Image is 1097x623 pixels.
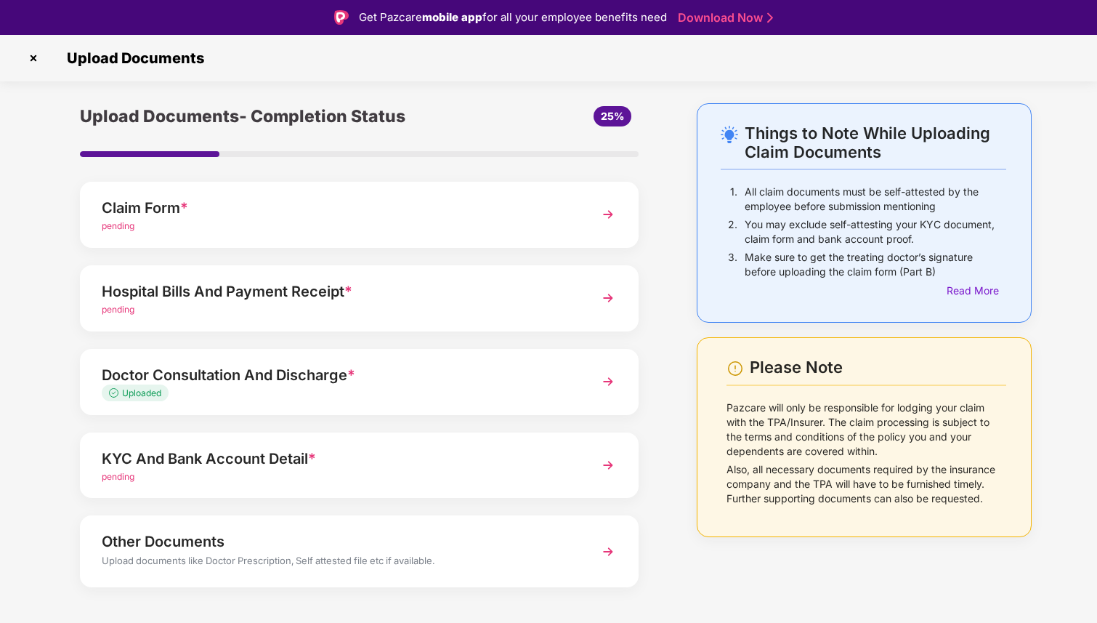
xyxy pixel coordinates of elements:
[109,388,122,398] img: svg+xml;base64,PHN2ZyB4bWxucz0iaHR0cDovL3d3dy53My5vcmcvMjAwMC9zdmciIHdpZHRoPSIxMy4zMzMiIGhlaWdodD...
[721,126,738,143] img: svg+xml;base64,PHN2ZyB4bWxucz0iaHR0cDovL3d3dy53My5vcmcvMjAwMC9zdmciIHdpZHRoPSIyNC4wOTMiIGhlaWdodD...
[730,185,737,214] p: 1.
[52,49,211,67] span: Upload Documents
[102,196,574,220] div: Claim Form
[102,447,574,470] div: KYC And Bank Account Detail
[726,360,744,377] img: svg+xml;base64,PHN2ZyBpZD0iV2FybmluZ18tXzI0eDI0IiBkYXRhLW5hbWU9Ildhcm5pbmcgLSAyNHgyNCIgeG1sbnM9Im...
[745,217,1006,246] p: You may exclude self-attesting your KYC document, claim form and bank account proof.
[102,220,134,231] span: pending
[947,283,1006,299] div: Read More
[80,103,452,129] div: Upload Documents- Completion Status
[359,9,667,26] div: Get Pazcare for all your employee benefits need
[728,250,737,279] p: 3.
[102,304,134,315] span: pending
[678,10,769,25] a: Download Now
[334,10,349,25] img: Logo
[122,387,161,398] span: Uploaded
[601,110,624,122] span: 25%
[595,539,621,565] img: svg+xml;base64,PHN2ZyBpZD0iTmV4dCIgeG1sbnM9Imh0dHA6Ly93d3cudzMub3JnLzIwMDAvc3ZnIiB3aWR0aD0iMzYiIG...
[595,452,621,478] img: svg+xml;base64,PHN2ZyBpZD0iTmV4dCIgeG1sbnM9Imh0dHA6Ly93d3cudzMub3JnLzIwMDAvc3ZnIiB3aWR0aD0iMzYiIG...
[726,401,1006,459] p: Pazcare will only be responsible for lodging your claim with the TPA/Insurer. The claim processin...
[726,462,1006,506] p: Also, all necessary documents required by the insurance company and the TPA will have to be furni...
[22,47,45,70] img: svg+xml;base64,PHN2ZyBpZD0iQ3Jvc3MtMzJ4MzIiIHhtbG5zPSJodHRwOi8vd3d3LnczLm9yZy8yMDAwL3N2ZyIgd2lkdG...
[102,530,574,553] div: Other Documents
[745,124,1006,161] div: Things to Note While Uploading Claim Documents
[102,280,574,303] div: Hospital Bills And Payment Receipt
[595,201,621,228] img: svg+xml;base64,PHN2ZyBpZD0iTmV4dCIgeG1sbnM9Imh0dHA6Ly93d3cudzMub3JnLzIwMDAvc3ZnIiB3aWR0aD0iMzYiIG...
[750,358,1006,377] div: Please Note
[767,10,773,25] img: Stroke
[745,185,1006,214] p: All claim documents must be self-attested by the employee before submission mentioning
[422,10,482,24] strong: mobile app
[102,471,134,482] span: pending
[595,285,621,311] img: svg+xml;base64,PHN2ZyBpZD0iTmV4dCIgeG1sbnM9Imh0dHA6Ly93d3cudzMub3JnLzIwMDAvc3ZnIiB3aWR0aD0iMzYiIG...
[102,363,574,387] div: Doctor Consultation And Discharge
[728,217,737,246] p: 2.
[102,553,574,572] div: Upload documents like Doctor Prescription, Self attested file etc if available.
[745,250,1006,279] p: Make sure to get the treating doctor’s signature before uploading the claim form (Part B)
[595,369,621,395] img: svg+xml;base64,PHN2ZyBpZD0iTmV4dCIgeG1sbnM9Imh0dHA6Ly93d3cudzMub3JnLzIwMDAvc3ZnIiB3aWR0aD0iMzYiIG...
